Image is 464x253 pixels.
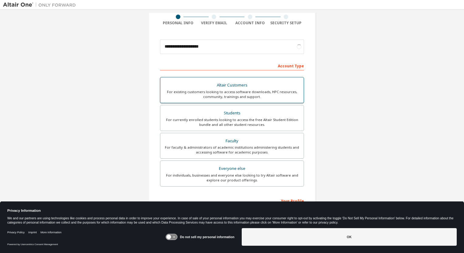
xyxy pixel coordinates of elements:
div: For faculty & administrators of academic institutions administering students and accessing softwa... [164,145,300,155]
div: Personal Info [160,21,196,25]
div: Altair Customers [164,81,300,89]
div: Students [164,109,300,117]
div: Account Type [160,61,304,70]
div: Account Info [232,21,268,25]
div: For individuals, businesses and everyone else looking to try Altair software and explore our prod... [164,173,300,183]
div: Verify Email [196,21,232,25]
div: Everyone else [164,164,300,173]
div: Security Setup [268,21,304,25]
div: For currently enrolled students looking to access the free Altair Student Edition bundle and all ... [164,117,300,127]
img: Altair One [3,2,79,8]
div: For existing customers looking to access software downloads, HPC resources, community, trainings ... [164,89,300,99]
div: Your Profile [160,196,304,205]
div: Faculty [164,137,300,145]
